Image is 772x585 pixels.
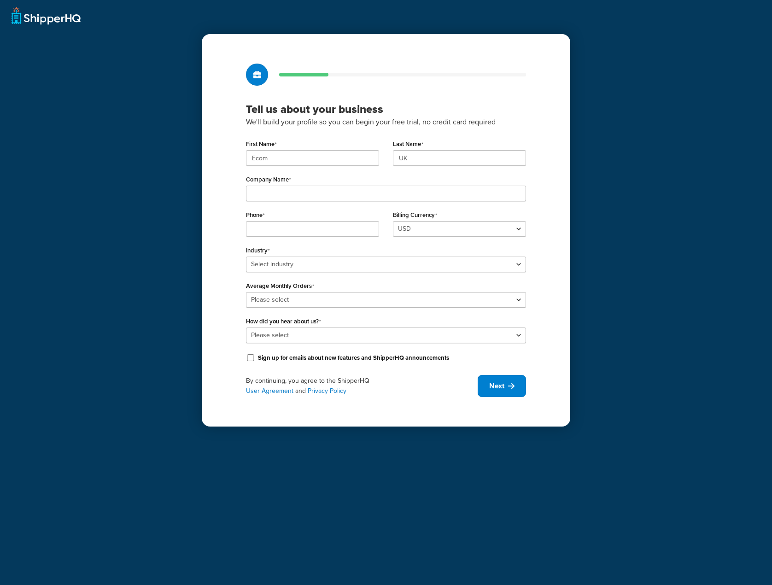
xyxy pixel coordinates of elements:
[246,176,291,183] label: Company Name
[393,211,437,219] label: Billing Currency
[489,381,504,391] span: Next
[246,247,270,254] label: Industry
[246,116,526,128] p: We'll build your profile so you can begin your free trial, no credit card required
[246,318,321,325] label: How did you hear about us?
[246,282,314,290] label: Average Monthly Orders
[478,375,526,397] button: Next
[393,140,423,148] label: Last Name
[258,354,449,362] label: Sign up for emails about new features and ShipperHQ announcements
[246,140,277,148] label: First Name
[246,376,478,396] div: By continuing, you agree to the ShipperHQ and
[246,386,293,396] a: User Agreement
[246,102,526,116] h3: Tell us about your business
[246,211,265,219] label: Phone
[308,386,346,396] a: Privacy Policy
